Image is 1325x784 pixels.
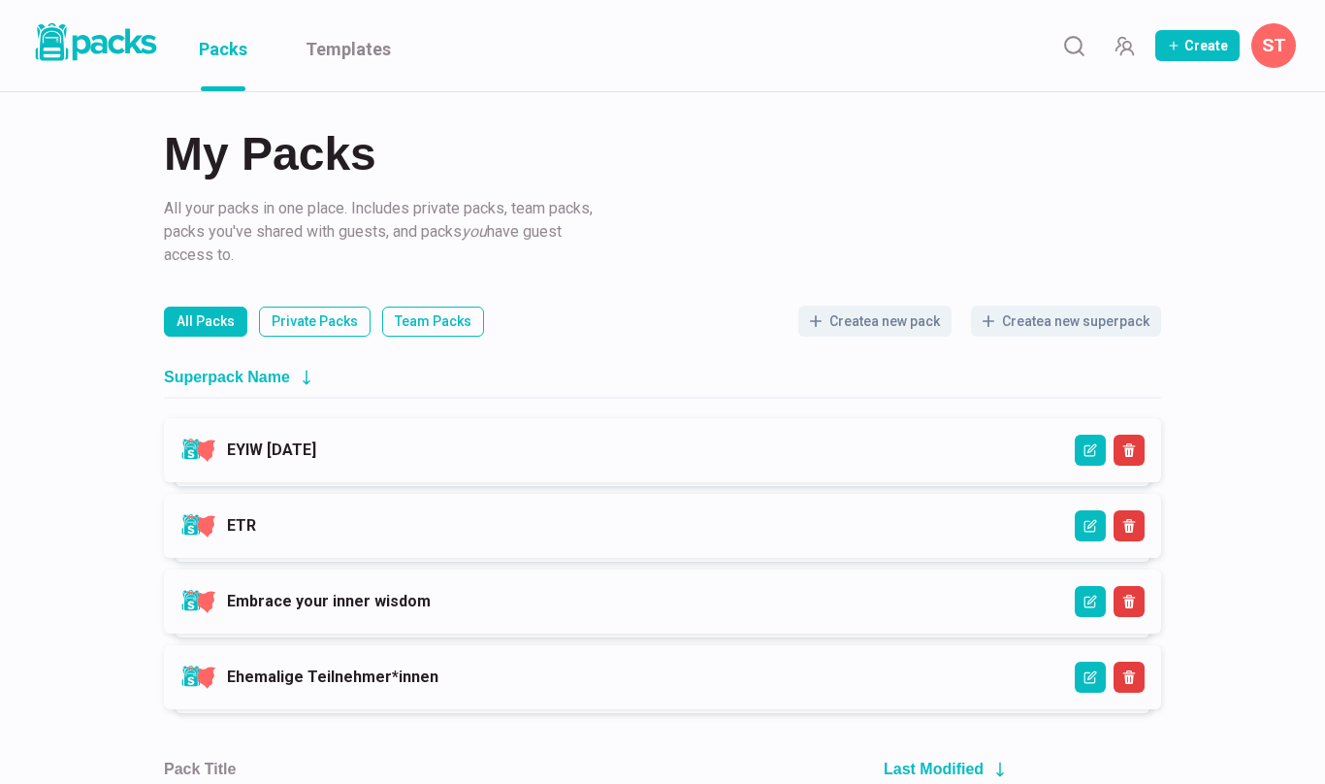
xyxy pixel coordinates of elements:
a: Packs logo [29,19,160,72]
h2: My Packs [164,131,1161,178]
p: Team Packs [395,311,471,332]
p: All your packs in one place. Includes private packs, team packs, packs you've shared with guests,... [164,197,600,267]
button: Createa new superpack [971,306,1161,337]
h2: Superpack Name [164,368,290,386]
button: Delete Superpack [1114,662,1145,693]
button: Delete Superpack [1114,435,1145,466]
button: Createa new pack [798,306,952,337]
img: Packs logo [29,19,160,65]
button: Delete Superpack [1114,510,1145,541]
p: Private Packs [272,311,358,332]
button: Delete Superpack [1114,586,1145,617]
button: Savina Tilmann [1251,23,1296,68]
i: you [462,222,487,241]
button: Edit [1075,586,1106,617]
button: Create Pack [1155,30,1240,61]
button: Search [1054,26,1093,65]
button: Manage Team Invites [1105,26,1144,65]
h2: Pack Title [164,760,236,778]
button: Edit [1075,435,1106,466]
p: All Packs [177,311,235,332]
button: Edit [1075,510,1106,541]
h2: Last Modified [884,760,984,778]
button: Edit [1075,662,1106,693]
